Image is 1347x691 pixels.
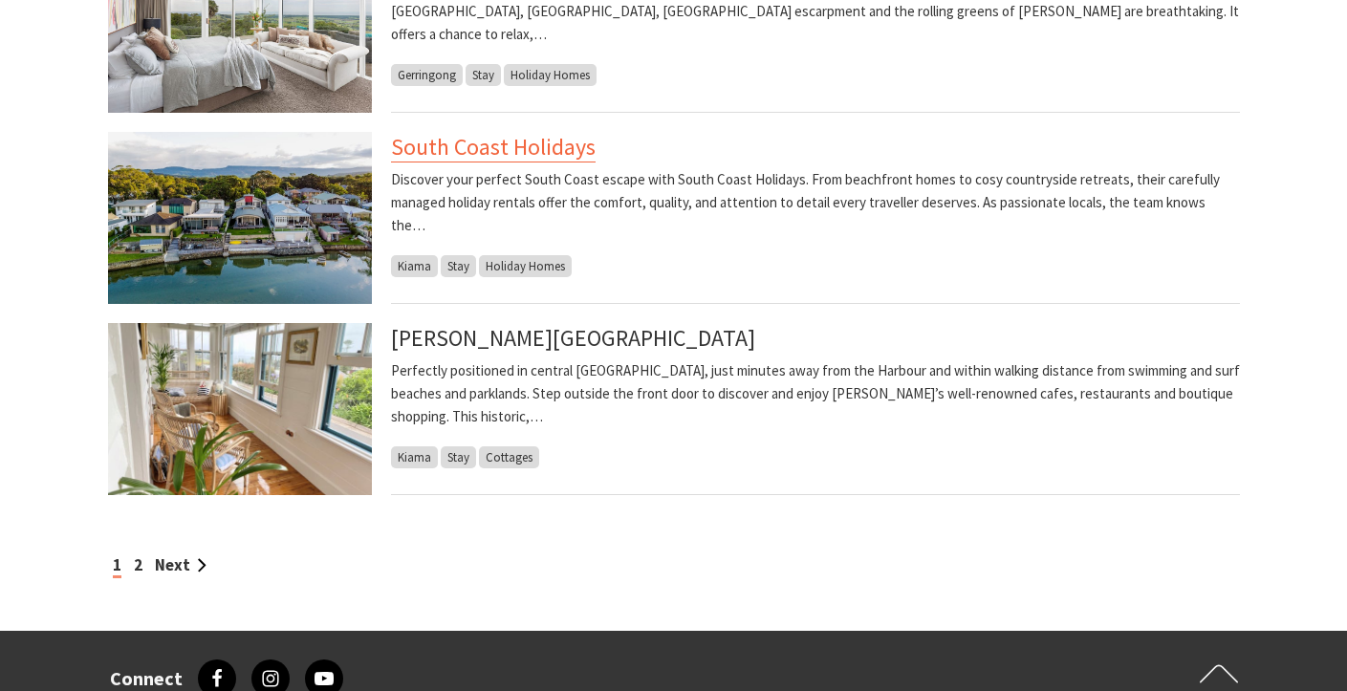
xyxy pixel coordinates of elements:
img: Sun-room with views of Black Beach and the light house [108,323,372,495]
p: Discover your perfect South Coast escape with South Coast Holidays. From beachfront homes to cosy... [391,168,1240,237]
span: Stay [466,64,501,86]
span: Stay [441,255,476,277]
a: South Coast Holidays [391,132,596,162]
p: Perfectly positioned in central [GEOGRAPHIC_DATA], just minutes away from the Harbour and within ... [391,359,1240,428]
span: Kiama [391,446,438,468]
span: 1 [113,554,121,578]
span: Stay [441,446,476,468]
span: Gerringong [391,64,463,86]
span: Holiday Homes [479,255,572,277]
span: Holiday Homes [504,64,597,86]
span: Cottages [479,446,539,468]
span: Kiama [391,255,438,277]
h3: Connect [110,667,183,690]
a: Next [155,554,206,575]
a: 2 [134,554,142,575]
a: [PERSON_NAME][GEOGRAPHIC_DATA] [391,323,755,353]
